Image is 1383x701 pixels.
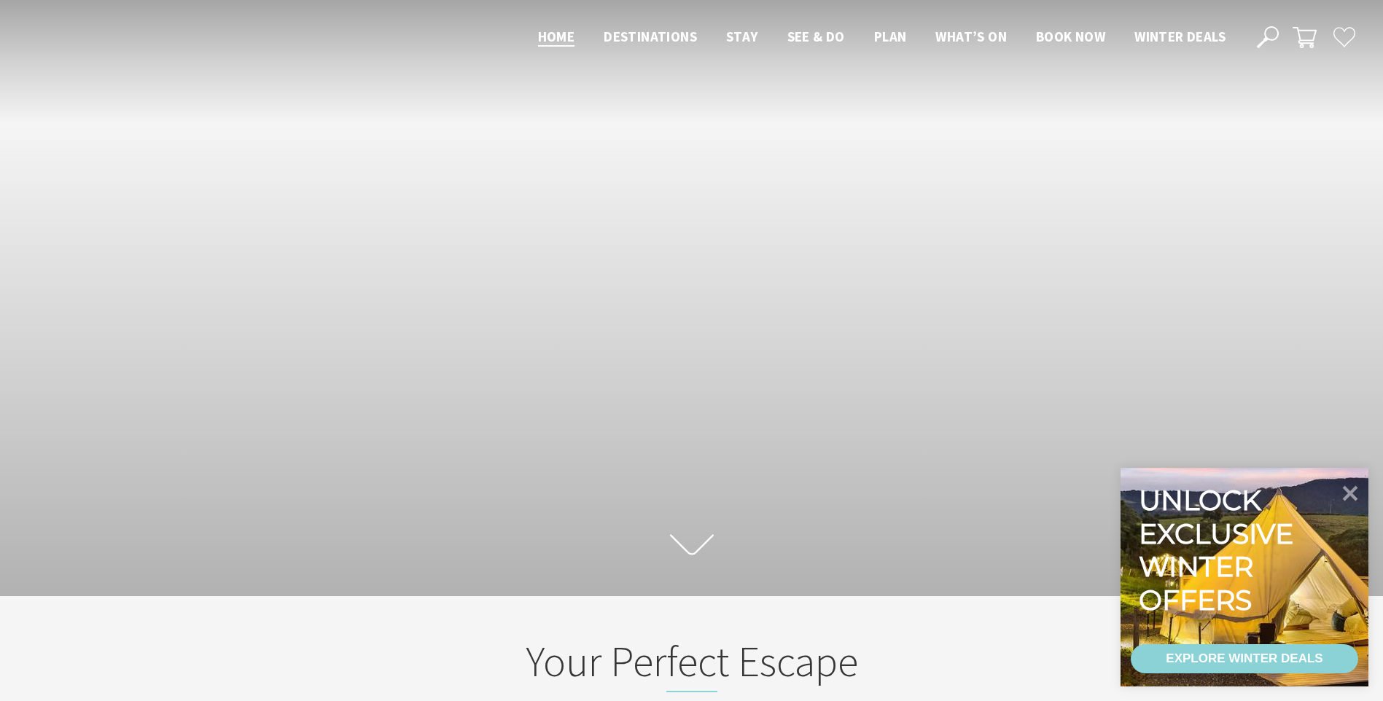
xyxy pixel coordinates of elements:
[604,28,697,45] span: Destinations
[1134,28,1226,45] span: Winter Deals
[1131,644,1358,673] a: EXPLORE WINTER DEALS
[1139,484,1300,616] div: Unlock exclusive winter offers
[1036,28,1105,45] span: Book now
[787,28,845,45] span: See & Do
[935,28,1007,45] span: What’s On
[726,28,758,45] span: Stay
[1166,644,1322,673] div: EXPLORE WINTER DEALS
[406,636,978,693] h2: Your Perfect Escape
[538,28,575,45] span: Home
[523,26,1240,50] nav: Main Menu
[874,28,907,45] span: Plan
